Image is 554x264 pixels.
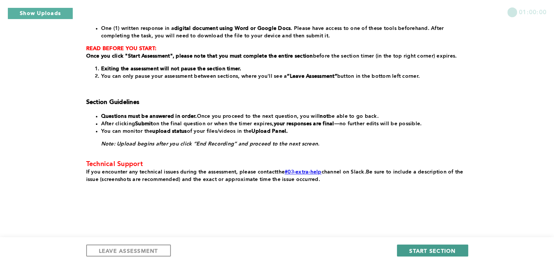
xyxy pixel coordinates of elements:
[101,141,320,147] em: Note: Upload begins after you click “End Recording” and proceed to the next screen.
[101,66,241,71] strong: Exiting the assessment will not pause the section timer.
[174,26,291,31] strong: digital document using Word or Google Docs
[409,247,456,254] span: START SECTION
[86,52,465,60] p: before the section timer (in the top right corner) expires.
[135,121,153,126] strong: Submit
[101,113,465,120] li: Once you proceed to the next question, you will be able to go back.
[86,99,465,106] h3: Section Guidelines
[86,161,143,168] span: Technical Support
[86,53,313,59] strong: Once you click "Start Assessment", please note that you must complete the entire section
[397,245,468,257] button: START SECTION
[251,129,288,134] strong: Upload Panel.
[285,169,322,175] a: #03-extra-help
[364,169,366,175] span: .
[101,120,465,128] li: After clicking on the final question or when the timer expires, —no further edits will be possible.
[152,129,187,134] strong: upload status
[101,114,197,119] strong: Questions must be answered in order.
[287,74,337,79] strong: “Leave Assessment”
[101,73,465,80] li: button in the bottom left corner.
[101,74,287,79] span: You can only pause your assessment between sections, where you'll see a
[274,121,334,126] strong: your responses are final
[7,7,73,19] button: Show Uploads
[101,128,465,135] li: You can monitor the of your files/videos in the
[86,46,157,51] strong: READ BEFORE YOU START:
[86,168,465,183] p: the channel on Slack Be sure to include a description of the issue (screenshots are recommended) ...
[320,114,328,119] strong: not
[99,247,158,254] span: LEAVE ASSESSMENT
[519,7,547,16] span: 01:00:00
[86,169,277,175] span: If you encounter any technical issues during the assessment, please contact
[101,25,465,40] li: One (1) written response in a . Please have access to one of these tools beforehand. After comple...
[86,245,171,257] button: LEAVE ASSESSMENT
